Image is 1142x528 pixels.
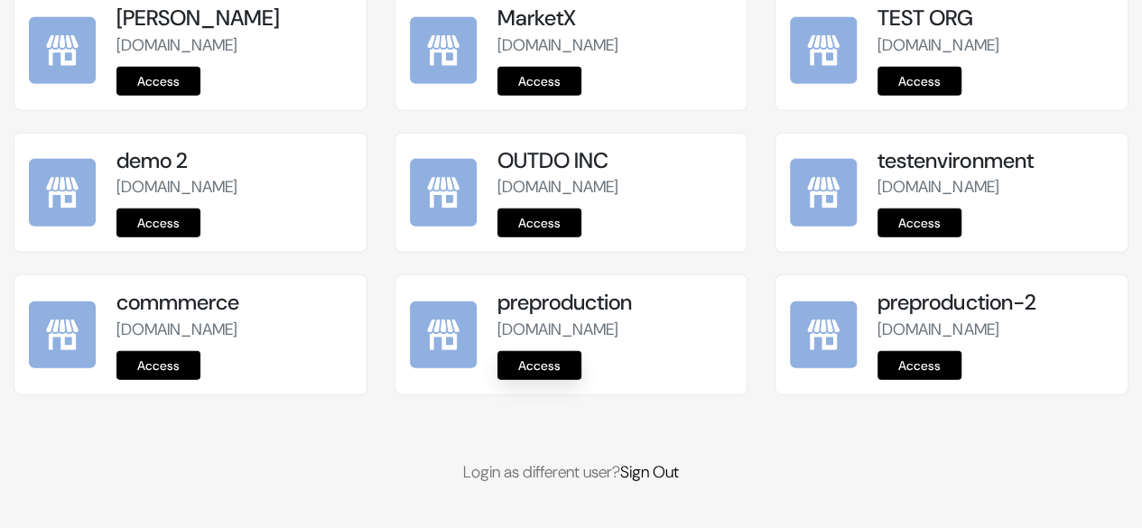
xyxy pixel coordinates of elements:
a: Access [877,67,961,96]
a: Access [497,351,581,380]
p: [DOMAIN_NAME] [497,175,733,199]
img: MarketX [410,17,477,84]
img: kamal Da [29,17,96,84]
p: [DOMAIN_NAME] [877,318,1113,342]
h5: [PERSON_NAME] [116,5,352,32]
p: [DOMAIN_NAME] [877,175,1113,199]
h5: preproduction-2 [877,290,1113,316]
img: TEST ORG [790,17,857,84]
p: [DOMAIN_NAME] [116,318,352,342]
h5: preproduction [497,290,733,316]
p: [DOMAIN_NAME] [877,33,1113,58]
a: Access [877,208,961,237]
img: testenvironment [790,159,857,226]
h5: commmerce [116,290,352,316]
a: Access [116,67,200,96]
p: [DOMAIN_NAME] [497,318,733,342]
a: Access [116,208,200,237]
p: Login as different user? [14,460,1128,485]
a: Sign Out [620,461,679,483]
a: Access [497,67,581,96]
img: OUTDO INC [410,159,477,226]
h5: TEST ORG [877,5,1113,32]
h5: OUTDO INC [497,148,733,174]
p: [DOMAIN_NAME] [116,175,352,199]
img: preproduction-2 [790,301,857,368]
h5: demo 2 [116,148,352,174]
img: preproduction [410,301,477,368]
p: [DOMAIN_NAME] [497,33,733,58]
a: Access [877,351,961,380]
p: [DOMAIN_NAME] [116,33,352,58]
h5: testenvironment [877,148,1113,174]
h5: MarketX [497,5,733,32]
a: Access [497,208,581,237]
img: commmerce [29,301,96,368]
a: Access [116,351,200,380]
img: demo 2 [29,159,96,226]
